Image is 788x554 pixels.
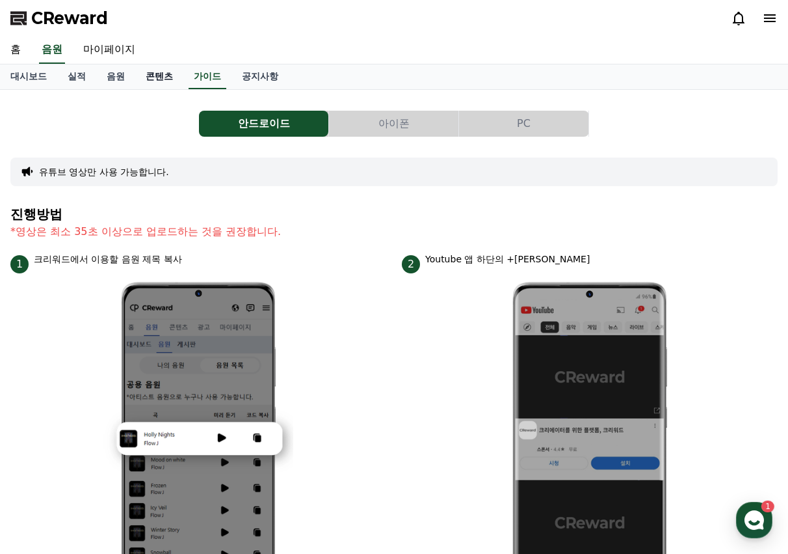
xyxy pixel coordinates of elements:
button: 유튜브 영상만 사용 가능합니다. [39,165,169,178]
p: *영상은 최소 35초 이상으로 업로드하는 것을 권장합니다. [10,224,778,240]
p: Youtube 앱 하단의 +[PERSON_NAME] [425,253,590,266]
button: 아이폰 [329,111,458,137]
a: 음원 [96,64,135,89]
span: 홈 [41,432,49,443]
h4: 진행방법 [10,207,778,221]
span: 대화 [119,433,135,443]
span: 1 [10,255,29,273]
a: 홈 [4,413,86,445]
a: 공지사항 [231,64,289,89]
a: CReward [10,8,108,29]
a: 안드로이드 [199,111,329,137]
span: CReward [31,8,108,29]
a: 콘텐츠 [135,64,183,89]
span: 2 [402,255,420,273]
p: 크리워드에서 이용할 음원 제목 복사 [34,253,182,266]
a: 설정 [168,413,250,445]
button: PC [459,111,588,137]
span: 1 [132,412,137,422]
a: 가이드 [189,64,226,89]
a: 음원 [39,36,65,64]
button: 안드로이드 [199,111,328,137]
a: 실적 [57,64,96,89]
a: 마이페이지 [73,36,146,64]
span: 설정 [201,432,217,443]
a: 1대화 [86,413,168,445]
